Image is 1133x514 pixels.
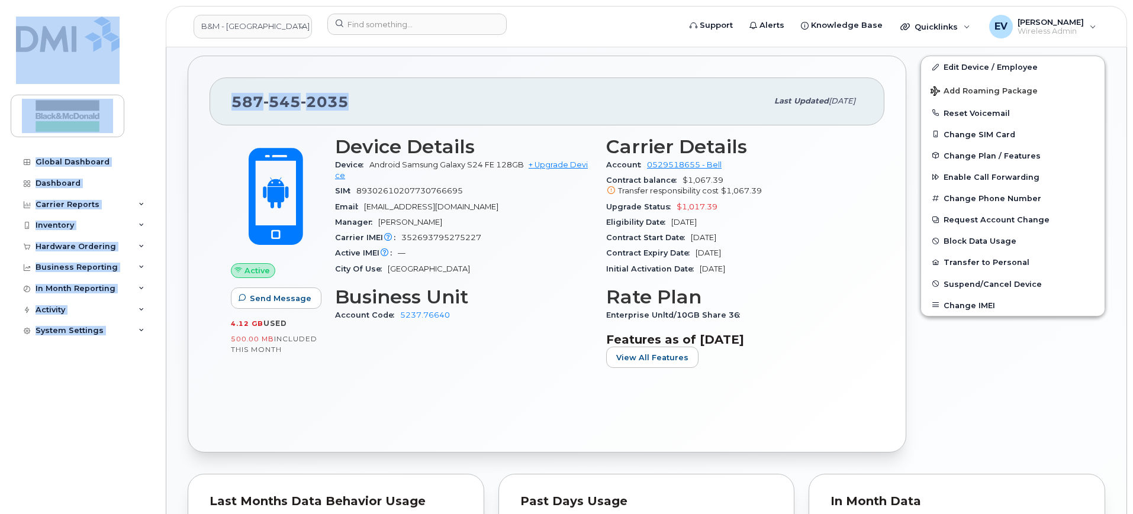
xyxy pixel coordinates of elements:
span: [DATE] [696,248,721,257]
button: Add Roaming Package [921,78,1105,102]
h3: Device Details [335,136,592,157]
span: $1,067.39 [721,186,762,195]
div: Last Months Data Behavior Usage [210,496,462,507]
span: $1,017.39 [677,202,717,211]
span: included this month [231,334,317,354]
a: Alerts [741,14,793,37]
h3: Features as of [DATE] [606,332,863,347]
span: Change Plan / Features [944,151,1041,160]
span: [DATE] [829,96,855,105]
span: Active IMEI [335,248,398,257]
span: Transfer responsibility cost [618,186,719,195]
div: Quicklinks [892,15,978,38]
span: $1,067.39 [606,176,863,197]
button: Change Phone Number [921,188,1105,209]
span: Suspend/Cancel Device [944,279,1042,288]
button: Block Data Usage [921,230,1105,251]
span: SIM [335,186,356,195]
button: Request Account Change [921,209,1105,230]
span: Wireless Admin [1018,27,1084,36]
span: 4.12 GB [231,319,263,328]
span: Device [335,160,369,169]
span: EV [994,20,1008,34]
button: Change SIM Card [921,124,1105,145]
span: Email [335,202,364,211]
span: Active [244,265,270,276]
span: Carrier IMEI [335,233,401,242]
h3: Business Unit [335,286,592,308]
span: Manager [335,218,378,227]
span: Knowledge Base [811,20,883,31]
div: Past Days Usage [520,496,773,507]
button: View All Features [606,347,699,368]
div: Evelyn Vendiola [981,15,1105,38]
span: [GEOGRAPHIC_DATA] [388,264,470,273]
span: Enable Call Forwarding [944,173,1039,182]
button: Suspend/Cancel Device [921,273,1105,295]
span: Account [606,160,647,169]
span: Quicklinks [915,22,958,31]
span: [PERSON_NAME] [1018,17,1084,27]
span: Contract Start Date [606,233,691,242]
span: 500.00 MB [231,335,274,343]
span: 545 [263,93,301,111]
a: Knowledge Base [793,14,891,37]
a: 5237.76640 [400,311,450,319]
a: Support [681,14,741,37]
span: [DATE] [700,264,725,273]
span: Android Samsung Galaxy S24 FE 128GB [369,160,524,169]
span: Contract balance [606,176,683,185]
span: View All Features [616,352,688,363]
button: Change IMEI [921,295,1105,316]
input: Find something... [327,14,507,35]
span: Initial Activation Date [606,264,700,273]
a: 0529518655 - Bell [647,160,722,169]
a: B&M - Alberta [194,15,312,38]
span: City Of Use [335,264,388,273]
span: [PERSON_NAME] [378,218,442,227]
span: Upgrade Status [606,202,677,211]
span: Eligibility Date [606,218,671,227]
h3: Carrier Details [606,136,863,157]
span: Add Roaming Package [931,86,1038,98]
div: In Month Data [831,496,1083,507]
span: used [263,319,287,328]
button: Send Message [231,287,321,309]
a: Edit Device / Employee [921,56,1105,77]
h3: Rate Plan [606,286,863,308]
span: Support [700,20,733,31]
button: Change Plan / Features [921,145,1105,166]
span: [DATE] [691,233,716,242]
span: 2035 [301,93,349,111]
span: 587 [231,93,349,111]
span: Enterprise Unltd/10GB Share 36 [606,311,746,319]
span: 89302610207730766695 [356,186,463,195]
button: Enable Call Forwarding [921,166,1105,188]
span: Alerts [759,20,784,31]
button: Reset Voicemail [921,102,1105,124]
span: [EMAIL_ADDRESS][DOMAIN_NAME] [364,202,498,211]
span: 352693795275227 [401,233,481,242]
span: Last updated [774,96,829,105]
span: [DATE] [671,218,697,227]
span: Account Code [335,311,400,319]
span: Contract Expiry Date [606,248,696,257]
span: — [398,248,405,257]
span: Send Message [250,293,311,304]
button: Transfer to Personal [921,251,1105,273]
